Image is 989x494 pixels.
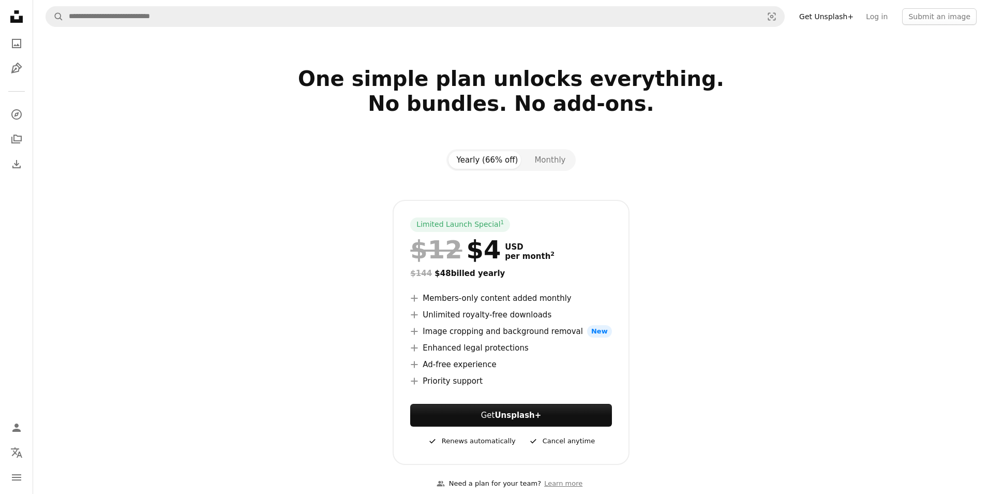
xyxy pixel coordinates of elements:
[6,154,27,175] a: Download History
[541,475,586,492] a: Learn more
[410,404,611,427] button: GetUnsplash+
[410,325,611,338] li: Image cropping and background removal
[46,7,64,26] button: Search Unsplash
[410,217,510,232] div: Limited Launch Special
[499,220,506,230] a: 1
[6,442,27,463] button: Language
[410,292,611,304] li: Members-only content added monthly
[410,342,611,354] li: Enhanced legal protections
[176,66,846,141] h2: One simple plan unlocks everything. No bundles. No add-ons.
[550,251,555,257] sup: 2
[548,252,557,261] a: 2
[505,242,555,252] span: USD
[6,6,27,29] a: Home — Unsplash
[6,417,27,438] a: Log in / Sign up
[528,435,595,447] div: Cancel anytime
[410,267,611,280] div: $48 billed yearly
[6,129,27,150] a: Collections
[448,151,527,169] button: Yearly (66% off)
[410,358,611,371] li: Ad-free experience
[505,252,555,261] span: per month
[587,325,612,338] span: New
[427,435,516,447] div: Renews automatically
[759,7,784,26] button: Visual search
[6,104,27,125] a: Explore
[46,6,785,27] form: Find visuals sitewide
[6,467,27,488] button: Menu
[410,236,462,263] span: $12
[410,375,611,387] li: Priority support
[6,58,27,79] a: Illustrations
[410,269,432,278] span: $144
[437,478,541,489] div: Need a plan for your team?
[501,219,504,225] sup: 1
[6,33,27,54] a: Photos
[860,8,894,25] a: Log in
[793,8,860,25] a: Get Unsplash+
[410,309,611,321] li: Unlimited royalty-free downloads
[526,151,574,169] button: Monthly
[410,236,501,263] div: $4
[902,8,977,25] button: Submit an image
[495,411,541,420] strong: Unsplash+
